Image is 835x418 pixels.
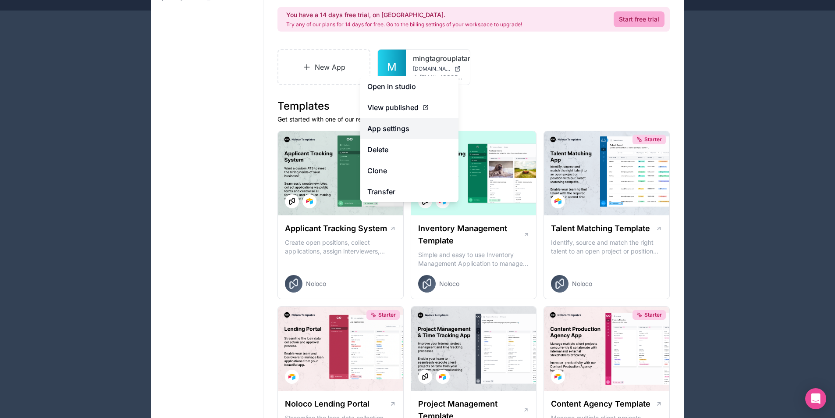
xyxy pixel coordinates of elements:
[360,118,458,139] a: App settings
[551,222,650,235] h1: Talent Matching Template
[554,373,561,380] img: Airtable Logo
[413,65,463,72] a: [DOMAIN_NAME]
[306,198,313,205] img: Airtable Logo
[360,76,458,97] a: Open in studio
[644,136,662,143] span: Starter
[439,373,446,380] img: Airtable Logo
[439,279,459,288] span: Noloco
[288,373,295,380] img: Airtable Logo
[418,250,529,268] p: Simple and easy to use Inventory Management Application to manage your stock, orders and Manufact...
[286,21,522,28] p: Try any of our plans for 14 days for free. Go to the billing settings of your workspace to upgrade!
[413,53,463,64] a: mingtagrouplatam
[367,102,419,113] span: View published
[805,388,826,409] div: Open Intercom Messenger
[551,238,662,256] p: Identify, source and match the right talent to an open project or position with our Talent Matchi...
[378,311,396,318] span: Starter
[285,222,387,235] h1: Applicant Tracking System
[306,279,326,288] span: Noloco
[286,11,522,19] h2: You have a 14 days free trial, on [GEOGRAPHIC_DATA].
[360,97,458,118] a: View published
[644,311,662,318] span: Starter
[413,65,451,72] span: [DOMAIN_NAME]
[420,74,463,81] span: [EMAIL_ADDRESS][PERSON_NAME][DOMAIN_NAME]
[360,139,458,160] button: Delete
[285,238,396,256] p: Create open positions, collect applications, assign interviewers, centralise candidate feedback a...
[378,50,406,85] a: M
[277,99,670,113] h1: Templates
[572,279,592,288] span: Noloco
[554,198,561,205] img: Airtable Logo
[277,115,670,124] p: Get started with one of our ready-made templates
[360,181,458,202] a: Transfer
[551,398,650,410] h1: Content Agency Template
[418,222,523,247] h1: Inventory Management Template
[614,11,664,27] a: Start free trial
[387,60,397,74] span: M
[360,160,458,181] a: Clone
[285,398,370,410] h1: Noloco Lending Portal
[277,49,370,85] a: New App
